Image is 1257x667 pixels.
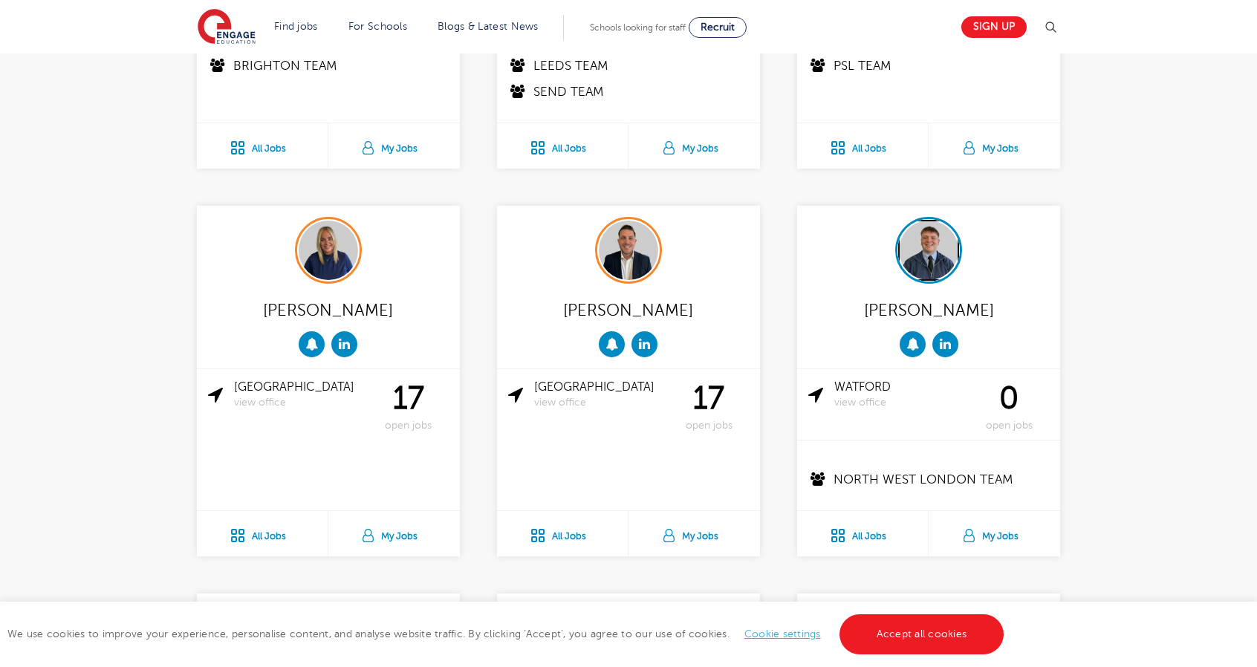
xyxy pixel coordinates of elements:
[508,82,751,101] p: SEND Team
[797,511,928,556] a: All Jobs
[969,380,1049,432] div: 0
[689,17,747,38] a: Recruit
[669,420,749,432] span: open jobs
[328,511,460,556] a: My Jobs
[497,123,628,169] a: All Jobs
[590,22,686,33] span: Schools looking for staff
[834,380,969,409] a: Watfordview office
[234,397,368,409] span: view office
[208,295,449,324] div: [PERSON_NAME]
[534,380,669,409] a: [GEOGRAPHIC_DATA]view office
[808,295,1049,324] div: [PERSON_NAME]
[208,56,451,75] p: Brighton Team
[197,511,328,556] a: All Jobs
[234,380,368,409] a: [GEOGRAPHIC_DATA]view office
[929,511,1060,556] a: My Jobs
[534,397,669,409] span: view office
[969,420,1049,432] span: open jobs
[274,21,318,32] a: Find jobs
[198,9,256,46] img: Engage Education
[508,56,751,75] p: Leeds Team
[368,420,449,432] span: open jobs
[508,295,749,324] div: [PERSON_NAME]
[7,628,1007,640] span: We use cookies to improve your experience, personalise content, and analyse website traffic. By c...
[628,511,760,556] a: My Jobs
[744,628,821,640] a: Cookie settings
[839,614,1004,654] a: Accept all cookies
[669,380,749,432] div: 17
[328,123,460,169] a: My Jobs
[701,22,735,33] span: Recruit
[628,123,760,169] a: My Jobs
[834,397,969,409] span: view office
[961,16,1027,38] a: Sign up
[497,511,628,556] a: All Jobs
[808,470,1051,489] p: North West London Team
[808,56,1051,75] p: PSL Team
[368,380,449,432] div: 17
[197,123,328,169] a: All Jobs
[438,21,539,32] a: Blogs & Latest News
[797,123,928,169] a: All Jobs
[929,123,1060,169] a: My Jobs
[348,21,407,32] a: For Schools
